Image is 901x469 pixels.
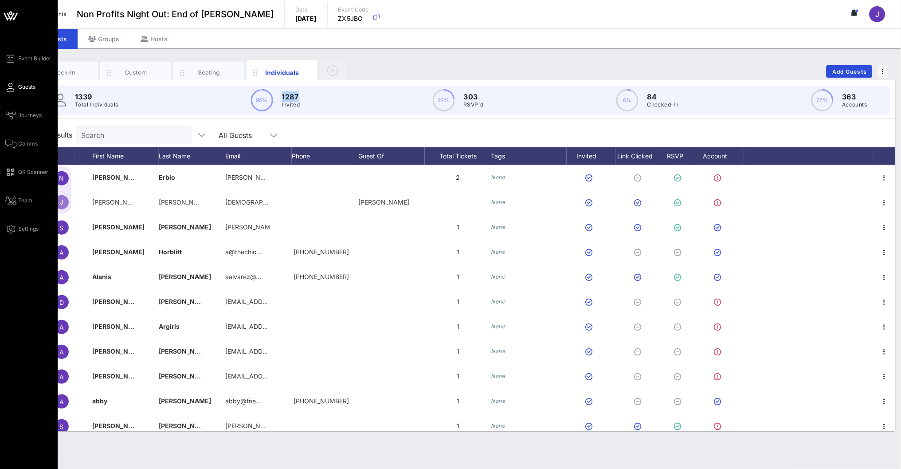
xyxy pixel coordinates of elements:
div: [PERSON_NAME] [358,190,425,215]
div: All Guests [213,126,284,144]
p: 84 [647,91,679,102]
i: None [491,398,505,404]
div: Custom [116,68,156,77]
span: [PERSON_NAME] [159,273,211,280]
div: Seating [189,68,229,77]
span: Settings [18,225,39,233]
span: [PERSON_NAME][EMAIL_ADDRESS][DOMAIN_NAME] [225,173,383,181]
div: 1 [425,364,491,389]
div: Groups [78,29,130,49]
span: Journeys [18,111,42,119]
p: Checked-In [647,100,679,109]
div: Email [225,147,292,165]
span: Erbio [159,173,175,181]
i: None [491,422,505,429]
i: None [491,273,505,280]
span: A [59,373,64,381]
i: None [491,298,505,305]
span: Add Guests [832,68,867,75]
div: 2 [425,165,491,190]
div: 1 [425,240,491,264]
div: Check-In [43,68,82,77]
span: A [59,249,64,256]
span: [PERSON_NAME] [92,298,145,305]
div: First Name [92,147,159,165]
div: J [870,6,885,22]
span: [EMAIL_ADDRESS][DOMAIN_NAME] [225,347,332,355]
div: 1 [425,414,491,438]
a: Settings [5,224,39,234]
a: Guests [5,82,35,92]
a: Team [5,195,32,206]
div: Invited [567,147,615,165]
div: Account [695,147,744,165]
p: 363 [842,91,867,102]
p: 1339 [75,91,118,102]
div: 1 [425,289,491,314]
span: [PERSON_NAME] [92,372,145,380]
p: Event Code [338,5,369,14]
i: None [491,199,505,205]
span: [PERSON_NAME] [159,422,211,430]
span: [PERSON_NAME] [159,223,211,231]
p: Date [295,5,317,14]
p: ZX5JBO [338,14,369,23]
span: [PERSON_NAME][EMAIL_ADDRESS][DOMAIN_NAME] [225,422,383,430]
span: Horblitt [159,248,182,256]
span: [PERSON_NAME] [159,298,211,305]
p: Total Individuals [75,100,118,109]
span: [PERSON_NAME] [92,347,145,355]
span: [DEMOGRAPHIC_DATA][DOMAIN_NAME] [225,198,346,206]
p: Accounts [842,100,867,109]
span: +15512650033 [294,397,349,405]
i: None [491,373,505,379]
span: Event Builder [18,55,51,63]
div: 1 [425,314,491,339]
div: 1 [425,215,491,240]
p: aalvarez@… [225,264,261,289]
span: A [59,348,64,356]
span: QR Scanner [18,168,48,176]
span: [PERSON_NAME] [92,223,145,231]
span: J [60,198,63,206]
div: Total Tickets [425,147,491,165]
div: Guest Of [358,147,425,165]
div: Individuals [262,68,302,77]
span: N [59,174,64,182]
p: RSVP`d [464,100,484,109]
span: Comms [18,140,38,148]
button: Add Guests [827,65,873,78]
a: Comms [5,138,38,149]
span: [EMAIL_ADDRESS][DOMAIN_NAME] [225,298,332,305]
div: Last Name [159,147,225,165]
span: [PERSON_NAME] [92,422,145,430]
span: [PERSON_NAME] [92,173,145,181]
span: A [59,274,64,281]
p: [DATE] [295,14,317,23]
span: [PERSON_NAME] [92,198,143,206]
span: Non Profits Night Out: End of [PERSON_NAME] [77,8,274,21]
a: Event Builder [5,53,51,64]
span: [EMAIL_ADDRESS][DOMAIN_NAME] [225,372,332,380]
span: Argiris [159,323,180,330]
div: Phone [292,147,358,165]
span: A [59,323,64,331]
p: a@thechic… [225,240,262,264]
div: All Guests [219,131,252,139]
span: abby [92,397,107,405]
span: [PERSON_NAME] [92,323,145,330]
i: None [491,323,505,330]
span: S [60,224,64,232]
div: 1 [425,339,491,364]
span: [PERSON_NAME] [159,198,210,206]
span: [PERSON_NAME] [92,248,145,256]
div: 1 [425,389,491,414]
span: +12035719228 [294,248,349,256]
i: None [491,348,505,355]
div: Tags [491,147,567,165]
p: abby@frie… [225,389,261,414]
span: [PERSON_NAME] [159,397,211,405]
span: Guests [18,83,35,91]
span: Alanis [92,273,111,280]
p: [PERSON_NAME]… [225,215,270,240]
